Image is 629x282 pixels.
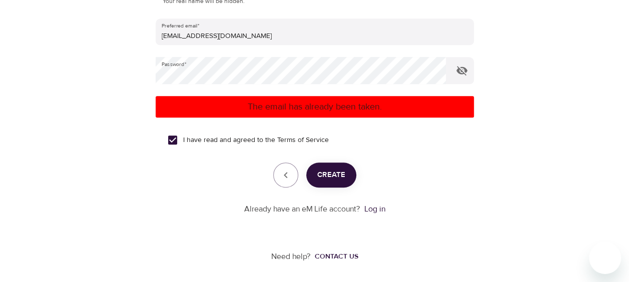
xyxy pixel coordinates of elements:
[160,100,470,113] p: The email has already been taken.
[306,162,356,187] button: Create
[244,203,360,215] p: Already have an eM Life account?
[311,251,358,261] a: Contact us
[271,251,311,262] p: Need help?
[317,168,345,181] span: Create
[589,242,621,274] iframe: Button to launch messaging window
[315,251,358,261] div: Contact us
[364,204,385,214] a: Log in
[277,135,329,145] a: Terms of Service
[183,135,329,145] span: I have read and agreed to the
